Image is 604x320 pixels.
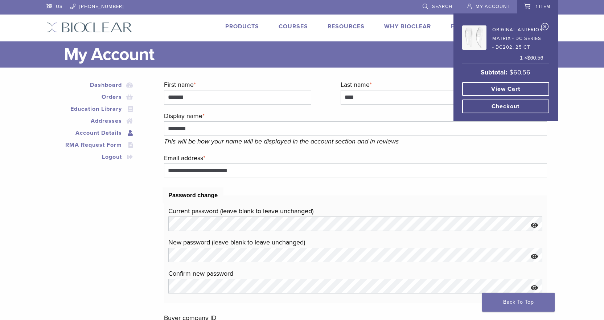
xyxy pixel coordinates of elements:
a: Find A Doctor [451,23,499,30]
legend: Password change [163,187,223,203]
a: Checkout [462,100,549,113]
label: Display name [164,110,547,121]
a: Back To Top [482,293,555,312]
img: Bioclear [46,22,132,33]
span: $ [527,55,530,61]
label: Email address [164,153,547,163]
em: This will be how your name will be displayed in the account section and in reviews [164,137,399,145]
a: Orders [48,93,133,101]
button: Show password [527,216,542,235]
a: Products [225,23,259,30]
strong: Subtotal: [481,68,508,76]
a: Account Details [48,129,133,137]
a: Courses [279,23,308,30]
span: My Account [476,4,510,9]
label: Last name [341,79,547,90]
a: Dashboard [48,81,133,89]
a: Addresses [48,117,133,125]
h1: My Account [64,41,558,68]
bdi: 60.56 [509,68,530,76]
span: 1 item [536,4,551,9]
button: Show password [527,248,542,266]
label: New password (leave blank to leave unchanged) [168,237,542,248]
span: Search [432,4,452,9]
span: 1 × [520,54,543,62]
a: Resources [328,23,365,30]
bdi: 60.56 [527,55,543,61]
a: RMA Request Form [48,141,133,149]
label: Current password (leave blank to leave unchanged) [168,206,542,216]
label: Confirm new password [168,268,542,279]
a: Why Bioclear [384,23,431,30]
nav: Account pages [46,79,135,172]
img: Original Anterior Matrix - DC Series - DC202, 25 ct [462,25,486,50]
a: Education Library [48,105,133,113]
a: Remove Original Anterior Matrix - DC Series - DC202, 25 ct from cart [541,23,549,33]
span: $ [509,68,513,76]
a: View cart [462,82,549,96]
a: Logout [48,153,133,161]
label: First name [164,79,311,90]
button: Show password [527,279,542,297]
a: Original Anterior Matrix - DC Series - DC202, 25 ct [462,23,543,52]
